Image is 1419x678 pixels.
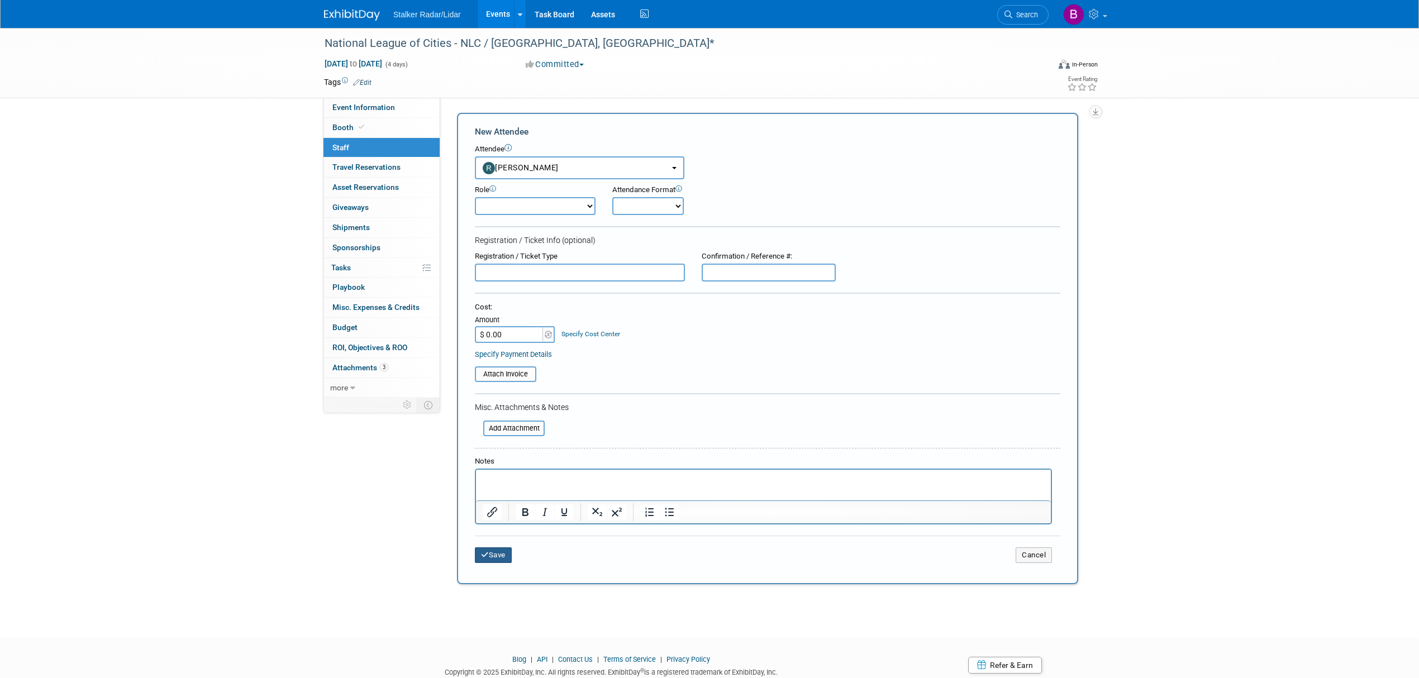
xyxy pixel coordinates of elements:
[323,258,440,278] a: Tasks
[332,123,366,132] span: Booth
[348,59,359,68] span: to
[323,198,440,217] a: Giveaways
[660,504,679,520] button: Bullet list
[323,118,440,137] a: Booth
[398,398,417,412] td: Personalize Event Tab Strip
[483,163,559,172] span: [PERSON_NAME]
[475,251,685,262] div: Registration / Ticket Type
[359,124,364,130] i: Booth reservation complete
[323,157,440,177] a: Travel Reservations
[332,223,370,232] span: Shipments
[380,363,388,371] span: 3
[512,655,526,663] a: Blog
[1063,4,1084,25] img: Brooke Journet
[475,547,512,563] button: Save
[658,655,665,663] span: |
[475,144,1060,155] div: Attendee
[549,655,556,663] span: |
[384,61,408,68] span: (4 days)
[332,203,369,212] span: Giveaways
[537,655,547,663] a: API
[640,504,659,520] button: Numbered list
[324,59,383,69] span: [DATE] [DATE]
[702,251,836,262] div: Confirmation / Reference #:
[561,330,620,338] a: Specify Cost Center
[323,318,440,337] a: Budget
[475,156,684,179] button: [PERSON_NAME]
[475,235,1060,246] div: Registration / Ticket Info (optional)
[535,504,554,520] button: Italic
[1059,60,1070,69] img: Format-Inperson.png
[332,243,380,252] span: Sponsorships
[332,163,401,171] span: Travel Reservations
[475,126,1060,138] div: New Attendee
[323,378,440,398] a: more
[983,58,1098,75] div: Event Format
[666,655,710,663] a: Privacy Policy
[475,456,1052,467] div: Notes
[607,504,626,520] button: Superscript
[516,504,535,520] button: Bold
[330,383,348,392] span: more
[332,283,365,292] span: Playbook
[332,323,358,332] span: Budget
[332,303,420,312] span: Misc. Expenses & Credits
[332,363,388,372] span: Attachments
[1012,11,1038,19] span: Search
[475,185,596,195] div: Role
[332,183,399,192] span: Asset Reservations
[475,402,1060,413] div: Misc. Attachments & Notes
[323,358,440,378] a: Attachments3
[323,338,440,357] a: ROI, Objectives & ROO
[323,218,440,237] a: Shipments
[323,138,440,157] a: Staff
[1067,77,1097,82] div: Event Rating
[558,655,593,663] a: Contact Us
[528,655,535,663] span: |
[331,263,351,272] span: Tasks
[640,667,644,674] sup: ®
[588,504,607,520] button: Subscript
[324,665,898,677] div: Copyright © 2025 ExhibitDay, Inc. All rights reserved. ExhibitDay is a registered trademark of Ex...
[475,350,552,359] a: Specify Payment Details
[332,103,395,112] span: Event Information
[332,143,349,152] span: Staff
[522,59,588,70] button: Committed
[603,655,656,663] a: Terms of Service
[323,298,440,317] a: Misc. Expenses & Credits
[612,185,746,195] div: Attendance Format
[475,302,1060,313] div: Cost:
[324,77,372,88] td: Tags
[968,657,1042,674] a: Refer & Earn
[393,10,461,19] span: Stalker Radar/Lidar
[476,470,1051,500] iframe: Rich Text Area
[323,278,440,297] a: Playbook
[555,504,574,520] button: Underline
[483,504,502,520] button: Insert/edit link
[324,9,380,21] img: ExhibitDay
[1016,547,1052,563] button: Cancel
[353,79,372,87] a: Edit
[417,398,440,412] td: Toggle Event Tabs
[321,34,1032,54] div: National League of Cities - NLC / [GEOGRAPHIC_DATA], [GEOGRAPHIC_DATA]*
[475,315,556,326] div: Amount
[323,238,440,257] a: Sponsorships
[323,178,440,197] a: Asset Reservations
[594,655,602,663] span: |
[332,343,407,352] span: ROI, Objectives & ROO
[1072,60,1098,69] div: In-Person
[997,5,1049,25] a: Search
[323,98,440,117] a: Event Information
